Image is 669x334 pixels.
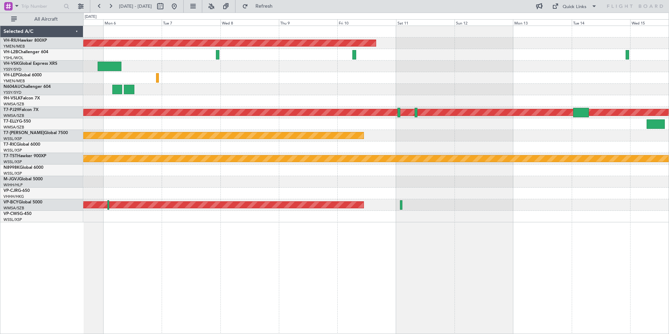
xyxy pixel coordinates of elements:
[103,19,162,26] div: Mon 6
[572,19,630,26] div: Tue 14
[3,142,16,147] span: T7-RIC
[279,19,337,26] div: Thu 9
[3,119,31,124] a: T7-ELLYG-550
[3,177,19,181] span: M-JGVJ
[3,194,24,199] a: VHHH/HKG
[3,108,19,112] span: T7-PJ29
[3,200,19,204] span: VP-BCY
[3,189,30,193] a: VP-CJRG-650
[3,67,21,72] a: YSSY/SYD
[3,131,68,135] a: T7-[PERSON_NAME]Global 7500
[3,206,24,211] a: WMSA/SZB
[3,50,18,54] span: VH-L2B
[3,159,22,165] a: WSSL/XSP
[119,3,152,9] span: [DATE] - [DATE]
[3,136,22,141] a: WSSL/XSP
[3,102,24,107] a: WMSA/SZB
[3,96,21,100] span: 9H-VSLK
[3,154,46,158] a: T7-TSTHawker 900XP
[220,19,279,26] div: Wed 8
[3,113,24,118] a: WMSA/SZB
[3,189,18,193] span: VP-CJR
[3,73,18,77] span: VH-LEP
[3,90,21,95] a: YSSY/SYD
[3,62,19,66] span: VH-VSK
[85,14,97,20] div: [DATE]
[3,166,43,170] a: N8998KGlobal 6000
[18,17,74,22] span: All Aircraft
[3,96,40,100] a: 9H-VSLKFalcon 7X
[3,177,43,181] a: M-JGVJGlobal 5000
[3,78,25,84] a: YMEN/MEB
[3,125,24,130] a: WMSA/SZB
[3,50,48,54] a: VH-L2BChallenger 604
[239,1,281,12] button: Refresh
[3,212,20,216] span: VP-CWS
[513,19,571,26] div: Mon 13
[3,182,23,188] a: WIHH/HLP
[3,73,42,77] a: VH-LEPGlobal 6000
[3,148,22,153] a: WSSL/XSP
[249,4,279,9] span: Refresh
[3,39,18,43] span: VH-RIU
[8,14,76,25] button: All Aircraft
[549,1,600,12] button: Quick Links
[3,85,51,89] a: N604AUChallenger 604
[563,4,586,11] div: Quick Links
[3,171,22,176] a: WSSL/XSP
[3,154,17,158] span: T7-TST
[3,85,21,89] span: N604AU
[455,19,513,26] div: Sun 12
[162,19,220,26] div: Tue 7
[21,1,62,12] input: Trip Number
[3,217,22,222] a: WSSL/XSP
[337,19,396,26] div: Fri 10
[3,108,38,112] a: T7-PJ29Falcon 7X
[3,55,23,61] a: YSHL/WOL
[3,119,19,124] span: T7-ELLY
[3,39,47,43] a: VH-RIUHawker 800XP
[3,166,20,170] span: N8998K
[3,212,31,216] a: VP-CWSG-450
[3,131,44,135] span: T7-[PERSON_NAME]
[3,44,25,49] a: YMEN/MEB
[3,200,42,204] a: VP-BCYGlobal 5000
[3,142,40,147] a: T7-RICGlobal 6000
[396,19,455,26] div: Sat 11
[3,62,57,66] a: VH-VSKGlobal Express XRS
